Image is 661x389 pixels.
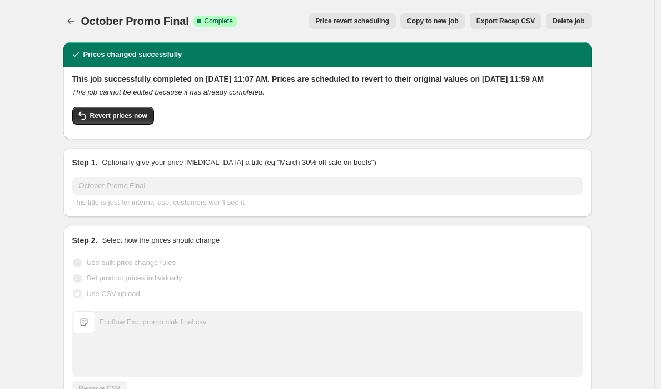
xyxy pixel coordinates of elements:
[553,17,584,26] span: Delete job
[100,317,207,328] div: Ecoflow Exc. promo bluk final.csv
[72,107,154,125] button: Revert prices now
[87,274,182,282] span: Set product prices individually
[72,88,265,96] i: This job cannot be edited because it has already completed.
[63,13,79,29] button: Price change jobs
[400,13,465,29] button: Copy to new job
[102,235,220,246] p: Select how the prices should change
[72,73,583,85] h2: This job successfully completed on [DATE] 11:07 AM. Prices are scheduled to revert to their origi...
[407,17,459,26] span: Copy to new job
[309,13,396,29] button: Price revert scheduling
[315,17,389,26] span: Price revert scheduling
[72,157,98,168] h2: Step 1.
[205,17,233,26] span: Complete
[72,235,98,246] h2: Step 2.
[476,17,535,26] span: Export Recap CSV
[90,111,147,120] span: Revert prices now
[72,177,583,195] input: 30% off holiday sale
[102,157,376,168] p: Optionally give your price [MEDICAL_DATA] a title (eg "March 30% off sale on boots")
[83,49,182,60] h2: Prices changed successfully
[87,258,176,267] span: Use bulk price change rules
[470,13,541,29] button: Export Recap CSV
[81,15,189,27] span: October Promo Final
[87,289,140,298] span: Use CSV upload
[546,13,591,29] button: Delete job
[72,198,245,206] span: This title is just for internal use, customers won't see it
